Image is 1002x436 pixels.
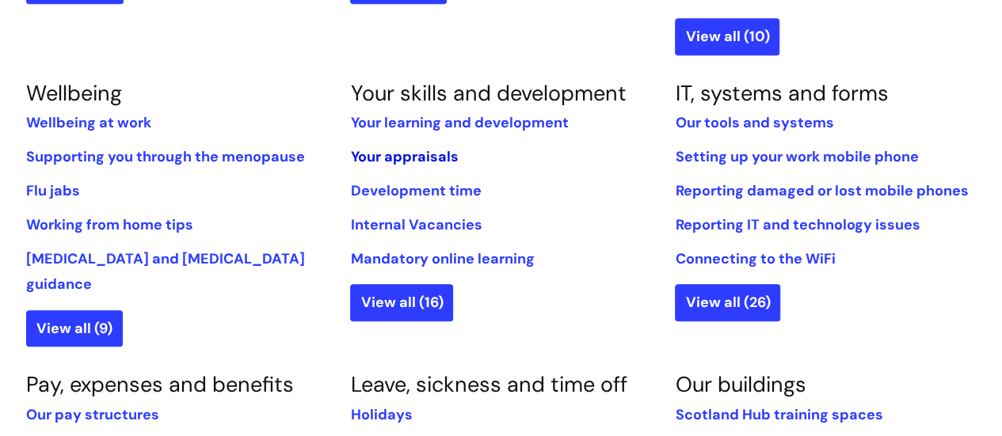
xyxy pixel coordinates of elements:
a: Our pay structures [26,405,159,424]
a: Our tools and systems [675,113,833,132]
a: Working from home tips [26,215,193,234]
a: Reporting IT and technology issues [675,215,920,234]
a: Your skills and development [350,79,626,107]
a: Pay, expenses and benefits [26,370,294,398]
a: Development time [350,181,481,200]
a: View all (26) [675,284,780,320]
a: Setting up your work mobile phone [675,147,918,166]
a: Holidays [350,405,412,424]
a: Supporting you through the menopause [26,147,305,166]
a: Internal Vacancies [350,215,482,234]
a: Connecting to the WiFi [675,249,835,268]
a: Wellbeing at work [26,113,151,132]
a: Your appraisals [350,147,458,166]
a: Your learning and development [350,113,568,132]
a: Our buildings [675,370,806,398]
a: Scotland Hub training spaces [675,405,882,424]
a: Flu jabs [26,181,80,200]
a: View all (9) [26,310,123,347]
a: Reporting damaged or lost mobile phones [675,181,968,200]
a: Mandatory online learning [350,249,534,268]
a: [MEDICAL_DATA] and [MEDICAL_DATA] guidance [26,249,305,294]
a: View all (10) [675,18,779,55]
a: Leave, sickness and time off [350,370,627,398]
a: View all (16) [350,284,453,320]
a: Wellbeing [26,79,122,107]
a: IT, systems and forms [675,79,888,107]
